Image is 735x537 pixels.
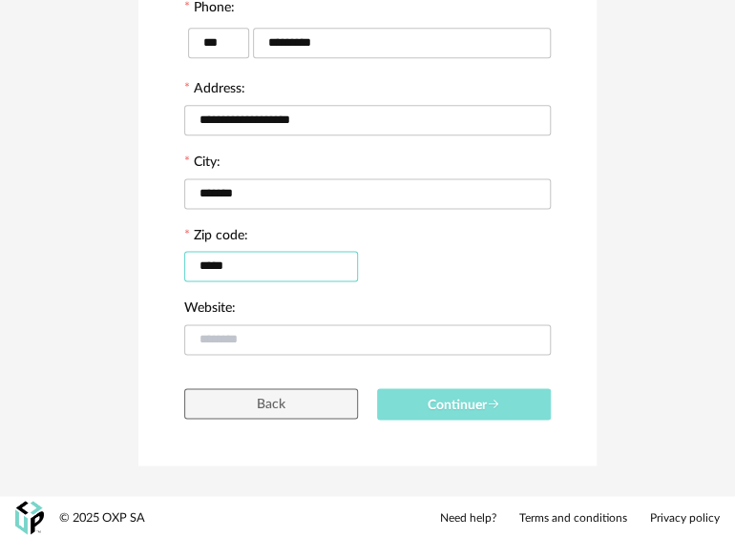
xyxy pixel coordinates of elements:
[15,501,44,534] img: OXP
[184,1,235,18] label: Phone:
[184,155,220,173] label: City:
[59,509,145,526] div: © 2025 OXP SA
[377,388,551,420] button: Continuer
[184,82,245,99] label: Address:
[440,510,496,526] a: Need help?
[428,398,500,411] span: Continuer
[257,397,285,410] span: Back
[519,510,627,526] a: Terms and conditions
[184,229,248,246] label: Zip code:
[184,388,358,419] button: Back
[184,301,236,319] label: Website:
[650,510,720,526] a: Privacy policy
